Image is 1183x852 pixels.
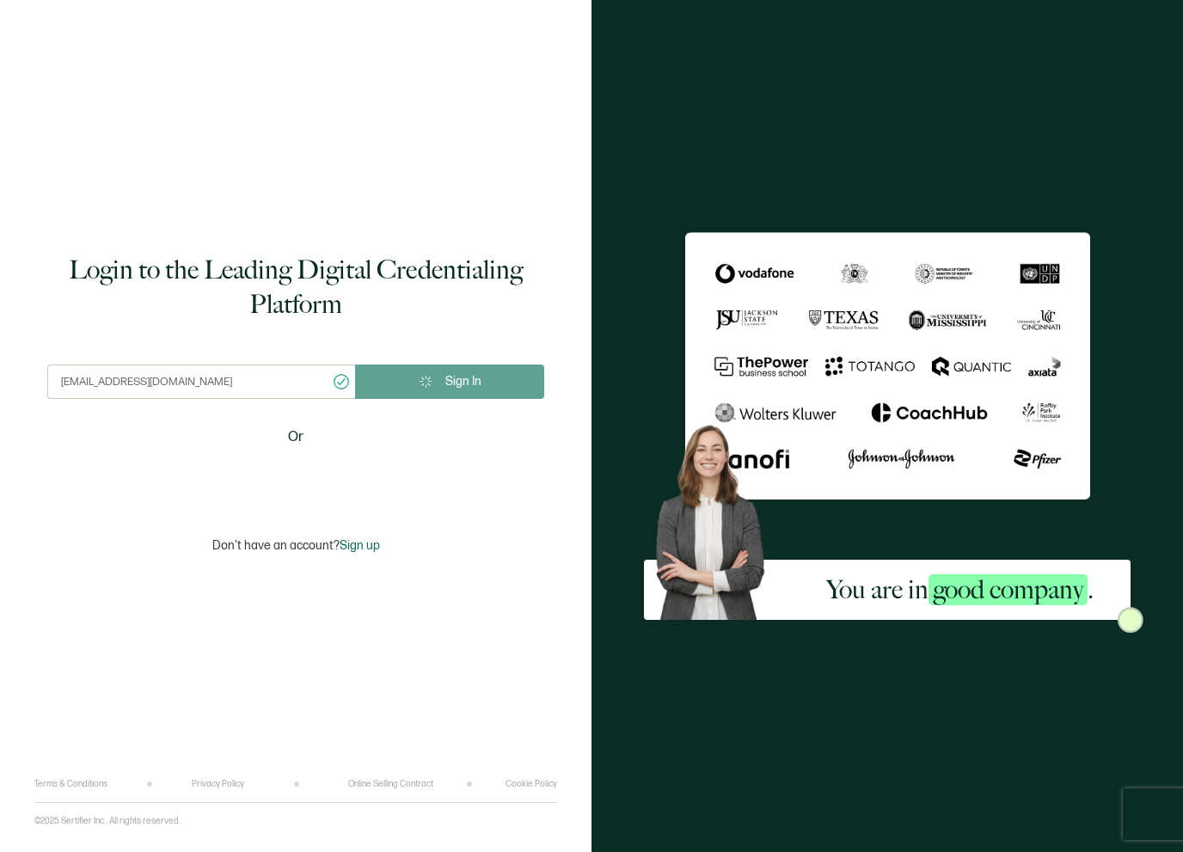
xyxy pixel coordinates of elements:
a: Terms & Conditions [34,779,107,789]
ion-icon: checkmark circle outline [332,372,351,391]
p: ©2025 Sertifier Inc.. All rights reserved. [34,816,181,826]
h2: You are in . [826,573,1094,607]
img: Sertifier Login - You are in <span class="strong-h">good company</span>. Hero [644,415,790,620]
iframe: Botón de Acceder con Google [188,459,403,497]
a: Online Selling Contract [348,779,433,789]
p: Don't have an account? [212,538,380,553]
input: Enter your work email address [47,365,355,399]
a: Privacy Policy [192,779,244,789]
a: Cookie Policy [506,779,557,789]
span: good company [929,574,1088,605]
img: Sertifier Login [1118,607,1143,633]
h1: Login to the Leading Digital Credentialing Platform [47,253,544,322]
img: Sertifier Login - You are in <span class="strong-h">good company</span>. [685,232,1090,500]
span: Or [288,426,303,448]
span: Sign up [340,538,380,553]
